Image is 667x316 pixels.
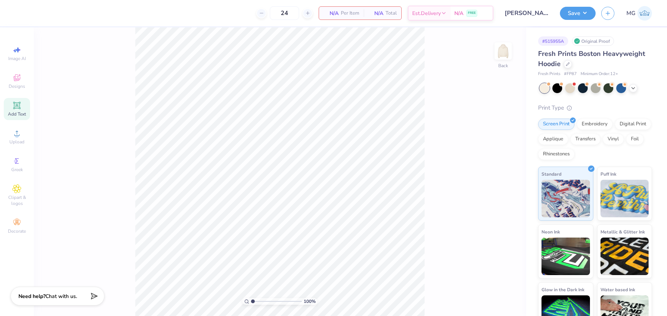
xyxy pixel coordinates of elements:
span: Minimum Order: 12 + [581,71,618,77]
span: Clipart & logos [4,194,30,206]
div: Vinyl [603,134,624,145]
span: Glow in the Dark Ink [541,286,584,293]
span: Water based Ink [600,286,635,293]
button: Save [560,7,596,20]
span: MG [626,9,635,18]
span: Per Item [341,9,359,17]
span: Upload [9,139,24,145]
span: Standard [541,170,561,178]
div: Screen Print [538,119,575,130]
div: Original Proof [572,36,614,46]
a: MG [626,6,652,21]
div: Transfers [570,134,600,145]
span: N/A [324,9,339,17]
span: Fresh Prints Boston Heavyweight Hoodie [538,49,645,68]
span: Metallic & Glitter Ink [600,228,645,236]
img: Metallic & Glitter Ink [600,238,649,275]
span: 100 % [304,298,316,305]
div: Applique [538,134,568,145]
span: Image AI [8,56,26,62]
span: Total [386,9,397,17]
span: Add Text [8,111,26,117]
img: Puff Ink [600,180,649,217]
img: Neon Ink [541,238,590,275]
span: Designs [9,83,25,89]
span: # FP87 [564,71,577,77]
input: – – [270,6,299,20]
span: Greek [11,167,23,173]
div: Back [498,62,508,69]
span: Est. Delivery [412,9,441,17]
span: N/A [454,9,463,17]
div: Digital Print [615,119,651,130]
div: Foil [626,134,644,145]
div: # 515955A [538,36,568,46]
div: Embroidery [577,119,613,130]
img: Mary Grace [637,6,652,21]
div: Rhinestones [538,149,575,160]
strong: Need help? [18,293,45,300]
span: FREE [468,11,476,16]
img: Back [496,44,511,59]
span: Fresh Prints [538,71,560,77]
img: Standard [541,180,590,217]
div: Print Type [538,104,652,112]
span: Puff Ink [600,170,616,178]
span: N/A [368,9,383,17]
span: Chat with us. [45,293,77,300]
span: Neon Ink [541,228,560,236]
span: Decorate [8,228,26,234]
input: Untitled Design [499,6,554,21]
